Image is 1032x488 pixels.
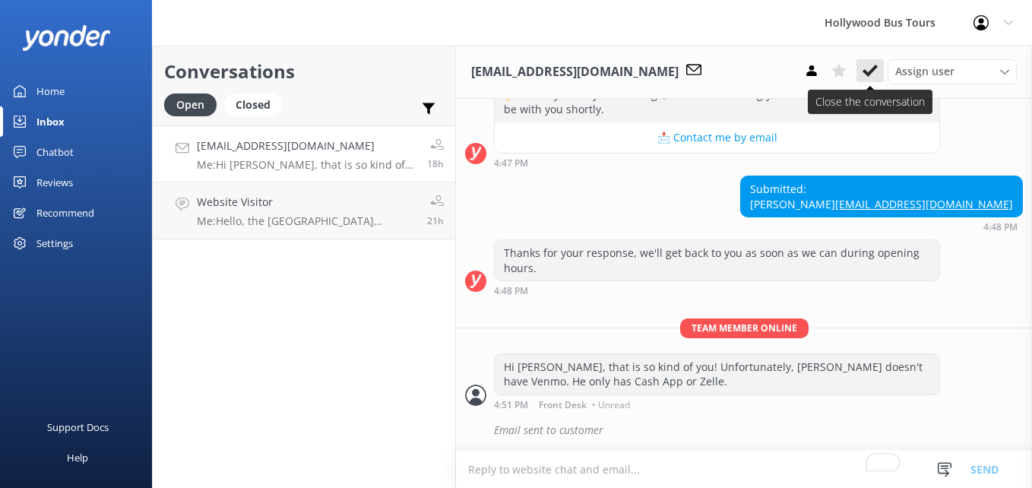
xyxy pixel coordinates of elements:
[224,93,282,116] div: Closed
[23,25,110,50] img: yonder-white-logo.png
[494,159,528,168] strong: 4:47 PM
[539,401,587,410] span: Front Desk
[197,138,416,154] h4: [EMAIL_ADDRESS][DOMAIN_NAME]
[494,287,528,296] strong: 4:48 PM
[471,62,679,82] h3: [EMAIL_ADDRESS][DOMAIN_NAME]
[197,214,416,228] p: Me: Hello, the [GEOGRAPHIC_DATA] location is approximately 13 miles away from the [GEOGRAPHIC_DAT...
[47,412,109,442] div: Support Docs
[36,137,74,167] div: Chatbot
[465,417,1023,443] div: 2025-08-09T23:55:21.934
[592,401,630,410] span: • Unread
[67,442,88,473] div: Help
[224,96,290,112] a: Closed
[153,125,455,182] a: [EMAIL_ADDRESS][DOMAIN_NAME]Me:Hi [PERSON_NAME], that is so kind of you! Unfortunately, [PERSON_N...
[36,228,73,258] div: Settings
[495,354,939,395] div: Hi [PERSON_NAME], that is so kind of you! Unfortunately, [PERSON_NAME] doesn't have Venmo. He onl...
[680,318,809,337] span: Team member online
[494,417,1023,443] div: Email sent to customer
[495,82,939,122] div: ⚡ Thank you for your message; we are connecting you to a team member who will be with you shortly.
[740,221,1023,232] div: 04:48pm 09-Aug-2025 (UTC -07:00) America/Tijuana
[983,223,1018,232] strong: 4:48 PM
[494,401,528,410] strong: 4:51 PM
[153,182,455,239] a: Website VisitorMe:Hello, the [GEOGRAPHIC_DATA] location is approximately 13 miles away from the [...
[495,122,939,153] button: 📩 Contact me by email
[164,96,224,112] a: Open
[835,197,1013,211] a: [EMAIL_ADDRESS][DOMAIN_NAME]
[888,59,1017,84] div: Assign User
[36,106,65,137] div: Inbox
[197,158,416,172] p: Me: Hi [PERSON_NAME], that is so kind of you! Unfortunately, [PERSON_NAME] doesn't have Venmo. He...
[197,194,416,211] h4: Website Visitor
[741,176,1022,217] div: Submitted: [PERSON_NAME]
[895,63,954,80] span: Assign user
[494,399,940,410] div: 04:51pm 09-Aug-2025 (UTC -07:00) America/Tijuana
[164,57,444,86] h2: Conversations
[36,167,73,198] div: Reviews
[164,93,217,116] div: Open
[36,198,94,228] div: Recommend
[427,214,444,227] span: 01:33pm 09-Aug-2025 (UTC -07:00) America/Tijuana
[494,285,940,296] div: 04:48pm 09-Aug-2025 (UTC -07:00) America/Tijuana
[36,76,65,106] div: Home
[427,157,444,170] span: 04:51pm 09-Aug-2025 (UTC -07:00) America/Tijuana
[456,451,1032,488] textarea: To enrich screen reader interactions, please activate Accessibility in Grammarly extension settings
[494,157,940,168] div: 04:47pm 09-Aug-2025 (UTC -07:00) America/Tijuana
[495,240,939,280] div: Thanks for your response, we'll get back to you as soon as we can during opening hours.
